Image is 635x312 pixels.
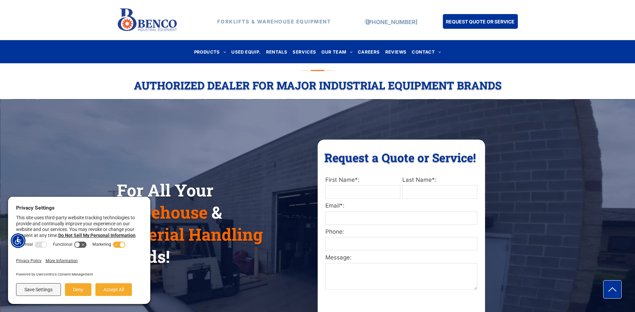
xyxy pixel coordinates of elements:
span: Material Handling [117,223,263,245]
label: Message: [325,253,477,262]
a: RENTALS [263,47,290,56]
a: PRODUCTS [191,47,229,56]
span: Warehouse [117,201,208,223]
span: Request a Quote or Service! [324,150,476,165]
a: SERVICES [290,47,319,56]
span: & [212,201,222,223]
strong: FORKLIFTS & WAREHOUSE EQUIPMENT [217,18,331,25]
a: REQUEST QUOTE OR SERVICE [443,14,518,29]
a: USED EQUIP. [229,47,263,56]
label: Last Name*: [402,176,477,184]
span: Authorized Dealer For Major Industrial Equipment Brands [134,78,501,92]
a: CONTACT [409,47,444,56]
span: Needs! [117,245,170,267]
a: [PHONE_NUMBER] [366,19,417,25]
label: First Name*: [325,176,400,184]
span: REQUEST QUOTE OR SERVICE [446,15,514,28]
div: Accessibility Menu [11,233,25,248]
a: CAREERS [355,47,383,56]
a: REVIEWS [383,47,409,56]
label: Email*: [325,202,477,210]
a: OUR TEAM [319,47,355,56]
label: Phone: [325,228,477,236]
span: For All Your [117,179,214,201]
